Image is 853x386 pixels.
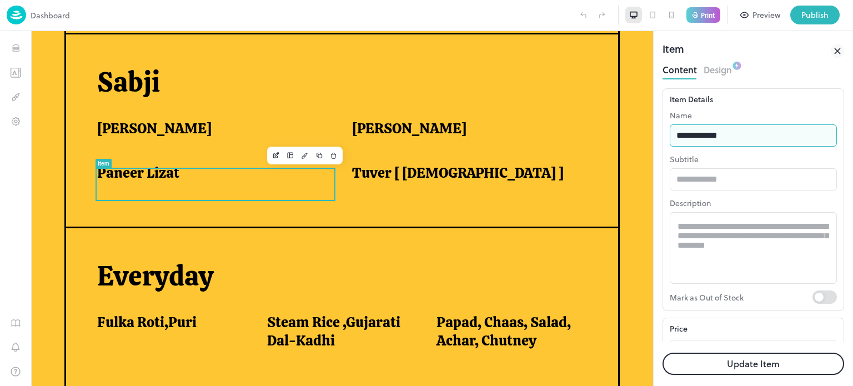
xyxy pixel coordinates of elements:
p: Price [670,323,688,334]
button: Edit [238,117,252,132]
button: Design [704,61,732,76]
button: Update Item [663,353,844,375]
p: Dashboard [31,9,70,21]
span: Paneer Lizat [66,133,148,151]
span: Fulka Roti,Puri [66,282,165,300]
span: [PERSON_NAME] [66,88,180,107]
button: Delete [295,117,310,132]
div: Item [67,129,78,136]
label: Undo (Ctrl + Z) [574,6,593,24]
div: Item Details [670,93,837,105]
p: Print [701,12,715,18]
span: Steam Rice ,Gujarati Dal-Kadhi [236,282,379,318]
p: Sabji [66,34,562,68]
button: Duplicate [281,117,295,132]
p: Subtitle [670,153,837,165]
label: Redo (Ctrl + Y) [593,6,611,24]
button: Layout [252,117,267,132]
p: Name [670,109,837,121]
button: Content [663,61,697,76]
img: logo-86c26b7e.jpg [7,6,26,24]
button: Design [267,117,281,132]
span: Papad, Chaas, Salad, Achar, Chutney [405,282,548,318]
span: Tuver [ [DEMOGRAPHIC_DATA] ] [321,133,533,151]
p: Mark as Out of Stock [670,290,812,304]
div: Preview [752,9,780,21]
div: Publish [801,9,829,21]
div: Item [663,41,684,61]
button: Preview [734,6,787,24]
button: Publish [790,6,840,24]
span: [PERSON_NAME] [321,88,435,107]
p: Description [670,197,837,209]
p: Everyday [66,228,562,262]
